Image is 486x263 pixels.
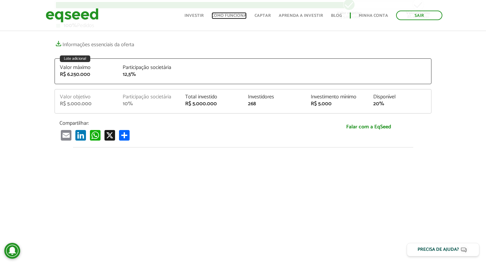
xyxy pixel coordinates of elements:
[123,94,176,100] div: Participação societária
[331,14,342,18] a: Blog
[255,14,271,18] a: Captar
[248,94,301,100] div: Investidores
[184,14,204,18] a: Investir
[311,94,364,100] div: Investimento mínimo
[60,55,90,62] div: Lote adicional
[311,120,426,134] a: Falar com a EqSeed
[118,130,131,141] a: Share
[311,101,364,107] div: R$ 5.000
[46,7,99,24] img: EqSeed
[103,130,116,141] a: X
[60,130,73,141] a: Email
[60,120,301,126] p: Compartilhar:
[74,130,87,141] a: LinkedIn
[359,14,388,18] a: Minha conta
[373,101,426,107] div: 20%
[60,65,113,70] div: Valor máximo
[212,14,247,18] a: Como funciona
[55,38,134,48] a: Informações essenciais da oferta
[123,72,176,77] div: 12,5%
[373,94,426,100] div: Disponível
[279,14,323,18] a: Aprenda a investir
[89,130,102,141] a: WhatsApp
[60,94,113,100] div: Valor objetivo
[396,11,442,20] a: Sair
[248,101,301,107] div: 268
[185,101,238,107] div: R$ 5.000.000
[123,101,176,107] div: 10%
[185,94,238,100] div: Total investido
[60,72,113,77] div: R$ 6.250.000
[123,65,176,70] div: Participação societária
[60,101,113,107] div: R$ 5.000.000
